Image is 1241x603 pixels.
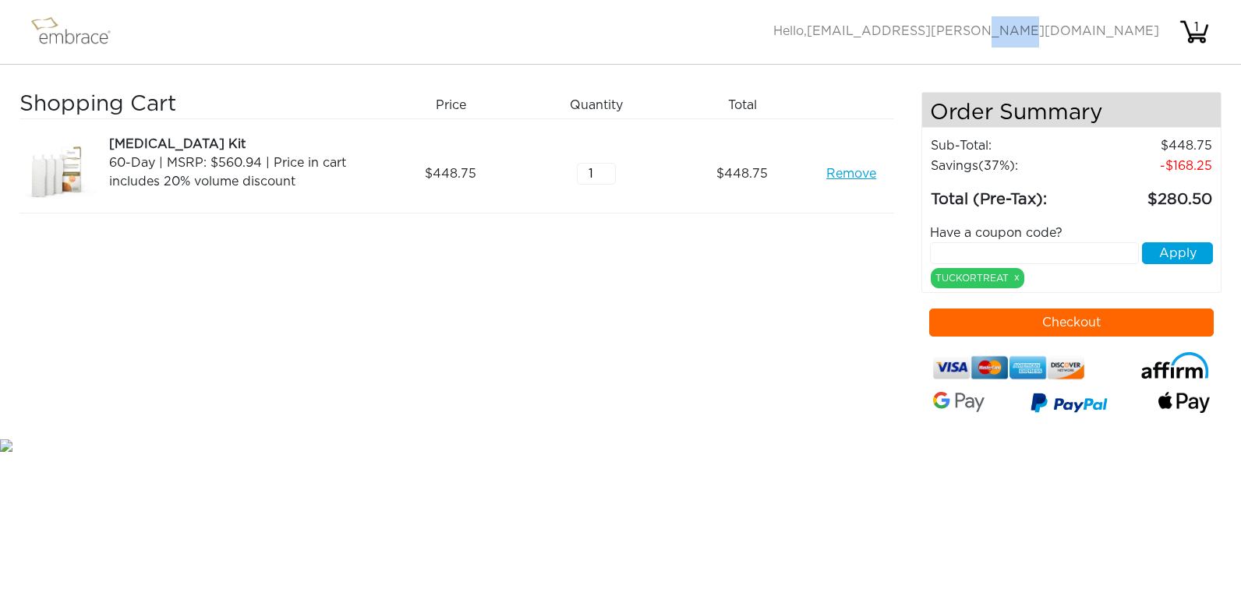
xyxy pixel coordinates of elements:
td: 280.50 [1085,176,1213,212]
div: 1 [1181,18,1212,37]
span: Quantity [570,96,623,115]
h3: Shopping Cart [19,92,372,118]
a: x [1014,270,1020,284]
div: Price [384,92,529,118]
td: Total (Pre-Tax): [930,176,1086,212]
td: Sub-Total: [930,136,1086,156]
td: 448.75 [1085,136,1213,156]
button: Checkout [929,309,1214,337]
img: logo.png [27,12,129,51]
img: fullApplePay.png [1158,392,1210,413]
img: a09f5d18-8da6-11e7-9c79-02e45ca4b85b.jpeg [19,135,97,213]
img: credit-cards.png [933,352,1085,383]
span: 448.75 [425,164,476,183]
td: 168.25 [1085,156,1213,176]
a: 1 [1179,25,1210,37]
a: Remove [826,164,876,183]
img: paypal-v3.png [1031,389,1107,420]
span: (37%) [978,160,1015,172]
img: Google-Pay-Logo.svg [933,392,985,412]
span: [EMAIL_ADDRESS][PERSON_NAME][DOMAIN_NAME] [807,25,1159,37]
h4: Order Summary [922,93,1222,128]
div: 60-Day | MSRP: $560.94 | Price in cart includes 20% volume discount [109,153,372,191]
span: 448.75 [716,164,768,183]
img: affirm-logo.svg [1140,352,1210,379]
div: [MEDICAL_DATA] Kit [109,135,372,153]
div: TUCKORTREAT [931,268,1024,288]
button: Apply [1142,242,1213,264]
img: cart [1179,16,1210,48]
div: Total [675,92,821,118]
td: Savings : [930,156,1086,176]
div: Have a coupon code? [918,224,1225,242]
span: Hello, [773,25,1159,37]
